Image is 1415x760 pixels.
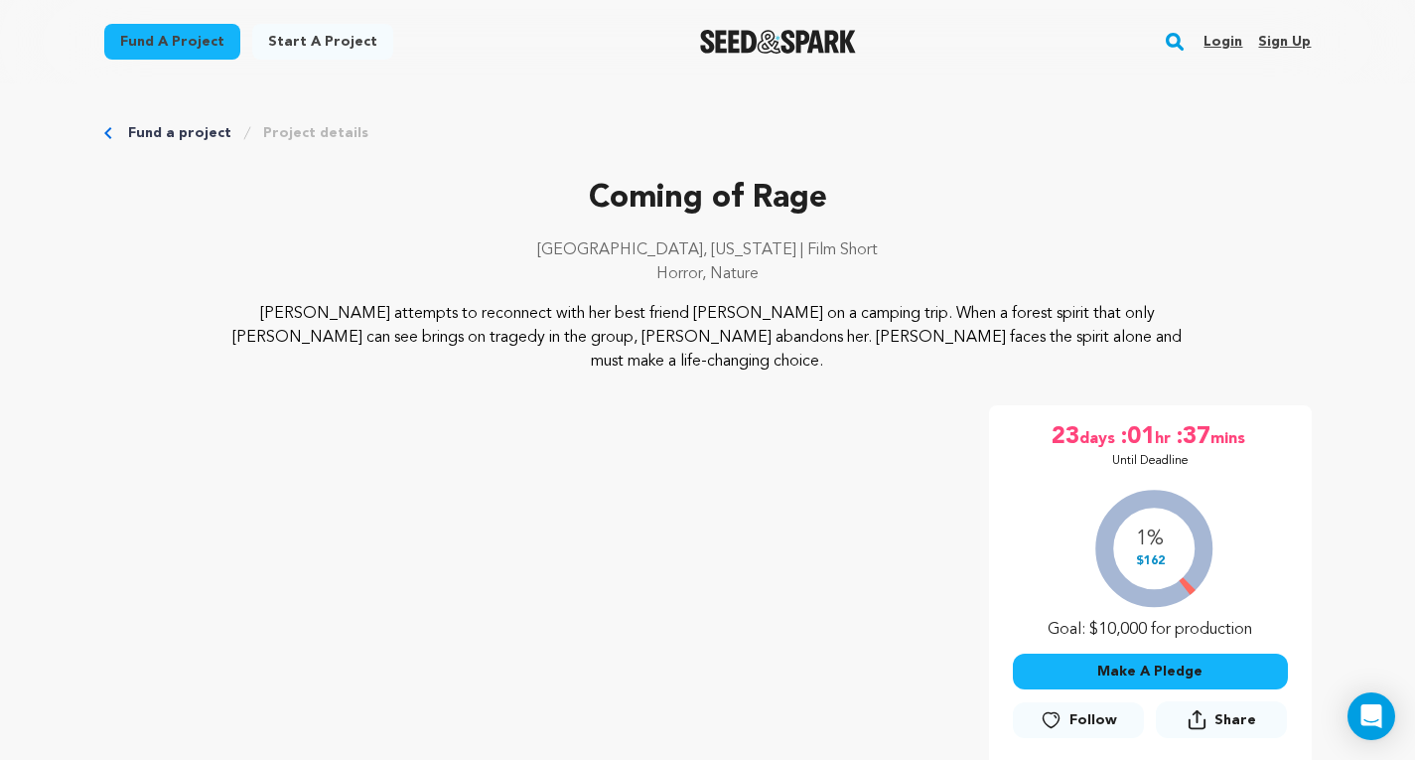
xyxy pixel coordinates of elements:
button: Make A Pledge [1013,654,1288,689]
a: Project details [263,123,368,143]
a: Sign up [1258,26,1311,58]
span: days [1079,421,1119,453]
span: 23 [1052,421,1079,453]
p: Coming of Rage [104,175,1312,223]
img: Seed&Spark Logo Dark Mode [700,30,856,54]
a: Follow [1013,702,1144,738]
p: [GEOGRAPHIC_DATA], [US_STATE] | Film Short [104,238,1312,262]
a: Seed&Spark Homepage [700,30,856,54]
p: [PERSON_NAME] attempts to reconnect with her best friend [PERSON_NAME] on a camping trip. When a ... [224,302,1191,374]
span: hr [1155,421,1175,453]
a: Fund a project [128,123,231,143]
div: Open Intercom Messenger [1347,692,1395,740]
div: Breadcrumb [104,123,1312,143]
span: :01 [1119,421,1155,453]
p: Until Deadline [1112,453,1189,469]
span: Follow [1069,710,1117,730]
span: mins [1210,421,1249,453]
a: Login [1203,26,1242,58]
span: Share [1156,701,1287,746]
span: Share [1214,710,1256,730]
span: :37 [1175,421,1210,453]
a: Start a project [252,24,393,60]
p: Horror, Nature [104,262,1312,286]
button: Share [1156,701,1287,738]
a: Fund a project [104,24,240,60]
